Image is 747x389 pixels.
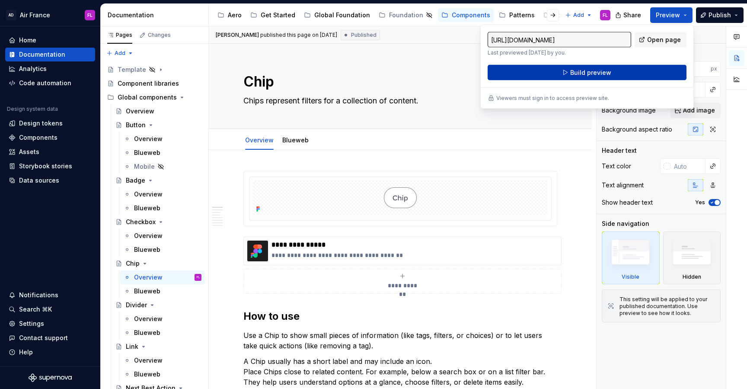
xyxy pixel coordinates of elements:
[622,273,639,280] div: Visible
[120,367,205,381] a: Blueweb
[134,135,163,143] div: Overview
[112,118,205,132] a: Button
[134,356,163,365] div: Overview
[602,162,631,170] div: Text color
[602,125,672,134] div: Background aspect ratio
[683,106,715,115] span: Add image
[247,8,299,22] a: Get Started
[19,36,36,45] div: Home
[134,370,160,379] div: Blueweb
[19,291,58,299] div: Notifications
[108,11,205,19] div: Documentation
[5,345,95,359] button: Help
[5,116,95,130] a: Design tokens
[134,287,160,296] div: Blueweb
[134,204,160,212] div: Blueweb
[488,65,686,80] button: Build preview
[5,331,95,345] button: Contact support
[112,174,205,187] a: Badge
[300,8,373,22] a: Global Foundation
[134,273,163,282] div: Overview
[120,354,205,367] a: Overview
[126,342,138,351] div: Link
[243,356,557,387] p: A Chip usually has a short label and may include an icon. Place Chips close to related content. F...
[148,32,171,39] div: Changes
[120,312,205,326] a: Overview
[120,326,205,340] a: Blueweb
[112,257,205,270] a: Chip
[120,187,205,201] a: Overview
[711,65,717,72] p: px
[104,47,136,59] button: Add
[2,6,99,24] button: ADAir FranceFL
[314,11,370,19] div: Global Foundation
[351,32,377,39] span: Published
[19,334,68,342] div: Contact support
[7,106,58,113] div: Design system data
[573,12,584,19] span: Add
[670,103,721,118] button: Add image
[452,11,490,19] div: Components
[602,198,653,207] div: Show header text
[134,190,163,199] div: Overview
[126,176,145,185] div: Badge
[19,50,65,59] div: Documentation
[19,148,39,156] div: Assets
[389,11,423,19] div: Foundation
[243,330,557,351] p: Use a Chip to show small pieces of information (like tags, filters, or choices) or to let users t...
[602,106,656,115] div: Background image
[120,284,205,298] a: Blueweb
[663,231,721,284] div: Hidden
[438,8,494,22] a: Components
[115,50,125,57] span: Add
[5,288,95,302] button: Notifications
[112,215,205,229] a: Checkbox
[118,65,146,74] div: Template
[6,10,16,20] div: AD
[29,373,72,382] svg: Supernova Logo
[5,48,95,61] a: Documentation
[5,174,95,187] a: Data sources
[214,8,245,22] a: Aero
[5,317,95,331] a: Settings
[5,159,95,173] a: Storybook stories
[5,131,95,145] a: Components
[282,136,309,144] a: Blueweb
[570,68,611,77] span: Build preview
[134,315,163,323] div: Overview
[19,319,44,328] div: Settings
[647,35,681,44] span: Open page
[20,11,50,19] div: Air France
[5,62,95,76] a: Analytics
[603,12,608,19] div: FL
[87,12,93,19] div: FL
[107,32,132,39] div: Pages
[228,11,242,19] div: Aero
[120,243,205,257] a: Blueweb
[118,79,179,88] div: Component libraries
[197,273,200,282] div: FL
[5,33,95,47] a: Home
[19,176,59,185] div: Data sources
[112,104,205,118] a: Overview
[602,181,644,190] div: Text alignment
[243,309,557,323] h2: How to use
[602,231,660,284] div: Visible
[216,32,259,39] span: [PERSON_NAME]
[242,94,555,108] textarea: Chips represent filters for a collection of content.
[126,121,146,129] div: Button
[261,11,295,19] div: Get Started
[134,245,160,254] div: Blueweb
[19,348,33,357] div: Help
[126,218,156,226] div: Checkbox
[602,146,637,155] div: Header text
[120,229,205,243] a: Overview
[104,90,205,104] div: Global components
[279,131,312,149] div: Blueweb
[245,136,274,144] a: Overview
[120,160,205,174] a: Mobile
[19,305,52,314] div: Search ⌘K
[19,64,47,73] div: Analytics
[623,11,641,19] span: Share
